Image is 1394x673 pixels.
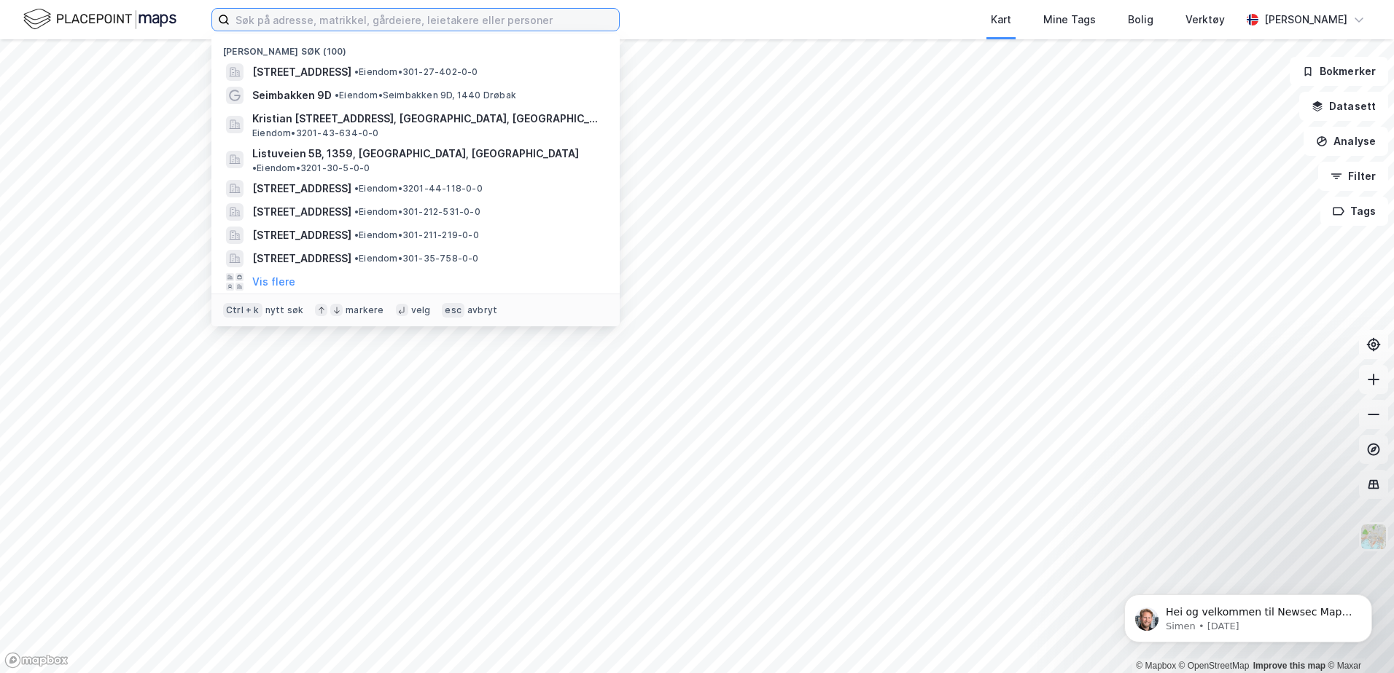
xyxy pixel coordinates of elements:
span: • [252,162,257,173]
div: Bolig [1128,11,1153,28]
button: Datasett [1299,92,1388,121]
div: Verktøy [1185,11,1225,28]
span: Eiendom • 301-212-531-0-0 [354,206,480,218]
span: • [354,183,359,194]
span: [STREET_ADDRESS] [252,203,351,221]
span: [STREET_ADDRESS] [252,180,351,197]
span: Eiendom • 3201-30-5-0-0 [252,162,370,174]
a: OpenStreetMap [1179,661,1250,671]
div: [PERSON_NAME] [1264,11,1347,28]
button: Tags [1320,197,1388,226]
button: Vis flere [252,273,295,291]
span: [STREET_ADDRESS] [252,250,351,267]
span: Kristian [STREET_ADDRESS], [GEOGRAPHIC_DATA], [GEOGRAPHIC_DATA] [252,110,602,127]
button: Analyse [1304,127,1388,156]
iframe: Intercom notifications message [1102,564,1394,666]
span: Eiendom • 301-211-219-0-0 [354,229,479,241]
span: [STREET_ADDRESS] [252,63,351,81]
span: [STREET_ADDRESS] [252,227,351,244]
div: [PERSON_NAME] søk (100) [211,34,620,60]
span: Eiendom • 301-27-402-0-0 [354,66,478,78]
img: logo.f888ab2527a4732fd821a326f86c7f29.svg [23,7,176,32]
span: Eiendom • 301-35-758-0-0 [354,253,479,264]
span: • [354,253,359,264]
span: Listuveien 5B, 1359, [GEOGRAPHIC_DATA], [GEOGRAPHIC_DATA] [252,145,579,162]
span: • [354,66,359,77]
div: nytt søk [265,304,304,316]
button: Filter [1318,162,1388,191]
span: Eiendom • 3201-44-118-0-0 [354,183,483,194]
a: Mapbox [1136,661,1176,671]
span: • [354,229,359,240]
div: velg [411,304,431,316]
span: • [354,206,359,217]
div: esc [442,303,464,318]
a: Mapbox homepage [4,652,69,669]
button: Bokmerker [1290,57,1388,86]
input: Søk på adresse, matrikkel, gårdeiere, leietakere eller personer [230,9,619,31]
div: Kart [991,11,1011,28]
div: avbryt [467,304,497,316]
span: Seimbakken 9D [252,87,332,104]
a: Improve this map [1253,661,1325,671]
span: • [335,90,339,101]
div: markere [346,304,383,316]
img: Z [1360,523,1387,551]
span: Eiendom • 3201-43-634-0-0 [252,127,379,139]
span: Eiendom • Seimbakken 9D, 1440 Drøbak [335,90,516,101]
div: Ctrl + k [223,303,262,318]
div: Mine Tags [1043,11,1096,28]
